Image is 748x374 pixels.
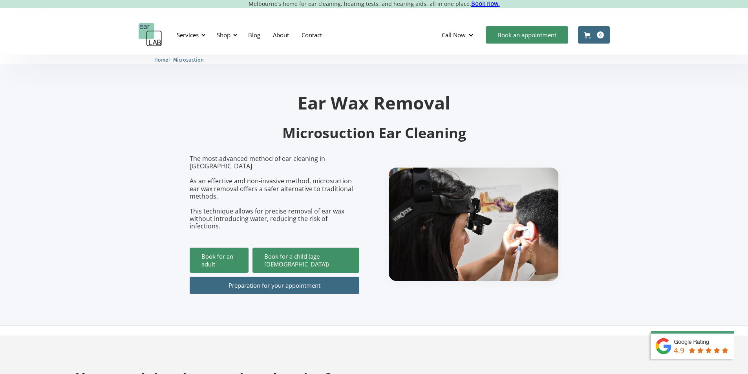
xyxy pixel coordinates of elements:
[190,155,359,230] p: The most advanced method of ear cleaning in [GEOGRAPHIC_DATA]. As an effective and non-invasive m...
[435,23,482,47] div: Call Now
[389,168,558,281] img: boy getting ear checked.
[173,57,204,63] span: Microsuction
[578,26,610,44] a: Open cart
[173,56,204,63] a: Microsuction
[177,31,199,39] div: Services
[190,277,359,294] a: Preparation for your appointment
[154,56,173,64] li: 〉
[486,26,568,44] a: Book an appointment
[190,248,249,273] a: Book for an adult
[190,94,559,111] h1: Ear Wax Removal
[597,31,604,38] div: 0
[154,57,168,63] span: Home
[295,24,328,46] a: Contact
[252,248,359,273] a: Book for a child (age [DEMOGRAPHIC_DATA])
[172,23,208,47] div: Services
[217,31,230,39] div: Shop
[139,23,162,47] a: home
[242,24,267,46] a: Blog
[212,23,240,47] div: Shop
[442,31,466,39] div: Call Now
[190,124,559,142] h2: Microsuction Ear Cleaning
[154,56,168,63] a: Home
[267,24,295,46] a: About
